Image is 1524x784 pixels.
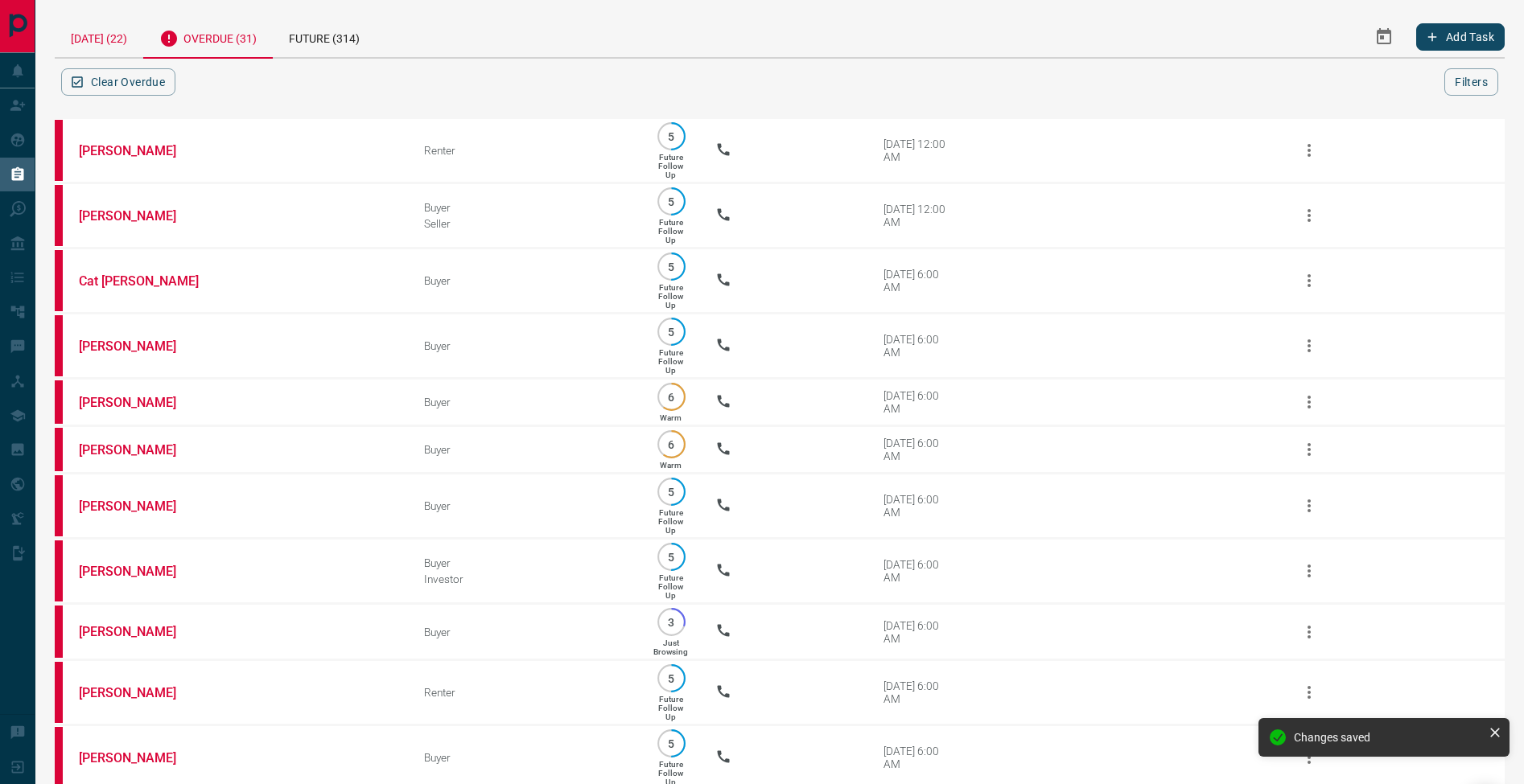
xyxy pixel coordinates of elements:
[55,120,63,181] div: property.ca
[658,153,683,179] p: Future Follow Up
[1444,68,1498,96] button: Filters
[884,493,952,519] div: [DATE] 6:00 AM
[55,380,63,424] div: property.ca
[424,443,627,456] div: Buyer
[143,16,273,59] div: Overdue (31)
[665,672,678,684] p: 5
[884,138,952,163] div: [DATE] 12:00 AM
[55,475,63,536] div: property.ca
[55,250,63,311] div: property.ca
[884,679,952,705] div: [DATE] 6:00 AM
[424,144,627,157] div: Renter
[658,695,683,721] p: Future Follow Up
[665,326,678,338] p: 5
[424,274,627,287] div: Buyer
[884,619,952,645] div: [DATE] 6:00 AM
[658,508,683,535] p: Future Follow Up
[424,217,627,230] div: Seller
[55,605,63,658] div: property.ca
[658,348,683,375] p: Future Follow Up
[79,499,200,514] a: [PERSON_NAME]
[658,218,683,244] p: Future Follow Up
[424,396,627,408] div: Buyer
[424,573,627,585] div: Investor
[55,540,63,601] div: property.ca
[665,195,678,207] p: 5
[884,203,952,228] div: [DATE] 12:00 AM
[660,461,682,470] p: Warm
[424,499,627,512] div: Buyer
[79,273,200,289] a: Cat [PERSON_NAME]
[658,283,683,310] p: Future Follow Up
[665,737,678,749] p: 5
[79,685,200,700] a: [PERSON_NAME]
[79,750,200,766] a: [PERSON_NAME]
[55,662,63,723] div: property.ca
[665,130,678,142] p: 5
[665,391,678,403] p: 6
[884,333,952,359] div: [DATE] 6:00 AM
[273,16,376,57] div: Future (314)
[1416,23,1505,51] button: Add Task
[79,624,200,639] a: [PERSON_NAME]
[61,68,175,96] button: Clear Overdue
[1294,731,1482,744] div: Changes saved
[665,261,678,273] p: 5
[658,573,683,600] p: Future Follow Up
[424,556,627,569] div: Buyer
[424,201,627,214] div: Buyer
[79,564,200,579] a: [PERSON_NAME]
[665,486,678,498] p: 5
[884,437,952,462] div: [DATE] 6:00 AM
[1365,18,1403,56] button: Select Date Range
[79,442,200,458] a: [PERSON_NAME]
[424,339,627,352] div: Buyer
[665,551,678,563] p: 5
[424,626,627,638] div: Buyer
[79,339,200,354] a: [PERSON_NAME]
[79,208,200,224] a: [PERSON_NAME]
[665,616,678,628] p: 3
[55,185,63,246] div: property.ca
[653,638,688,656] p: Just Browsing
[665,438,678,450] p: 6
[55,428,63,471] div: property.ca
[79,395,200,410] a: [PERSON_NAME]
[55,315,63,376] div: property.ca
[79,143,200,158] a: [PERSON_NAME]
[884,389,952,415] div: [DATE] 6:00 AM
[884,558,952,584] div: [DATE] 6:00 AM
[424,686,627,699] div: Renter
[55,16,143,57] div: [DATE] (22)
[660,413,682,422] p: Warm
[884,745,952,770] div: [DATE] 6:00 AM
[884,268,952,293] div: [DATE] 6:00 AM
[424,751,627,764] div: Buyer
